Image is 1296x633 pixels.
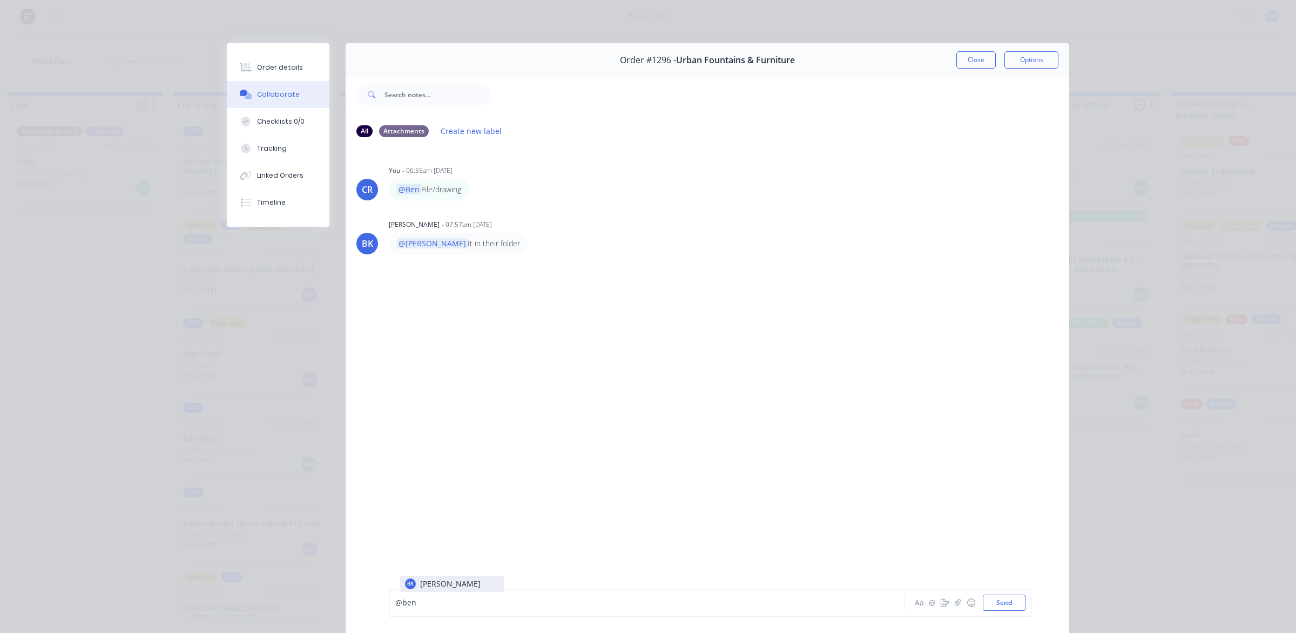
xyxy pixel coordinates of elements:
span: @[PERSON_NAME] [397,238,468,248]
p: It in their folder [397,238,520,249]
span: @ben [395,598,416,608]
div: BK [362,237,373,250]
p: [PERSON_NAME] [420,578,481,590]
button: @ [926,596,939,609]
button: Tracking [227,135,329,162]
div: Collaborate [257,90,300,99]
div: Linked Orders [257,171,303,180]
div: All [356,125,373,137]
button: Checklists 0/0 [227,108,329,135]
div: Checklists 0/0 [257,117,305,126]
span: Order #1296 - [620,55,676,65]
button: Aa [913,596,926,609]
div: BK [407,580,414,588]
div: You [389,166,400,176]
button: Close [956,51,996,69]
button: ☺ [964,596,977,609]
div: CR [362,183,373,196]
div: - 07:57am [DATE] [442,220,492,230]
button: Order details [227,54,329,81]
button: Timeline [227,189,329,216]
div: Attachments [379,125,429,137]
button: Linked Orders [227,162,329,189]
span: @Ben [397,184,421,194]
div: - 06:55am [DATE] [402,166,453,176]
div: Order details [257,63,303,72]
input: Search notes... [384,84,491,105]
div: Tracking [257,144,287,153]
div: Timeline [257,198,286,207]
button: Send [983,595,1025,611]
div: [PERSON_NAME] [389,220,440,230]
button: Collaborate [227,81,329,108]
p: File/drawing [397,184,461,195]
span: Urban Fountains & Furniture [676,55,795,65]
button: Create new label [435,124,508,138]
button: Options [1004,51,1058,69]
